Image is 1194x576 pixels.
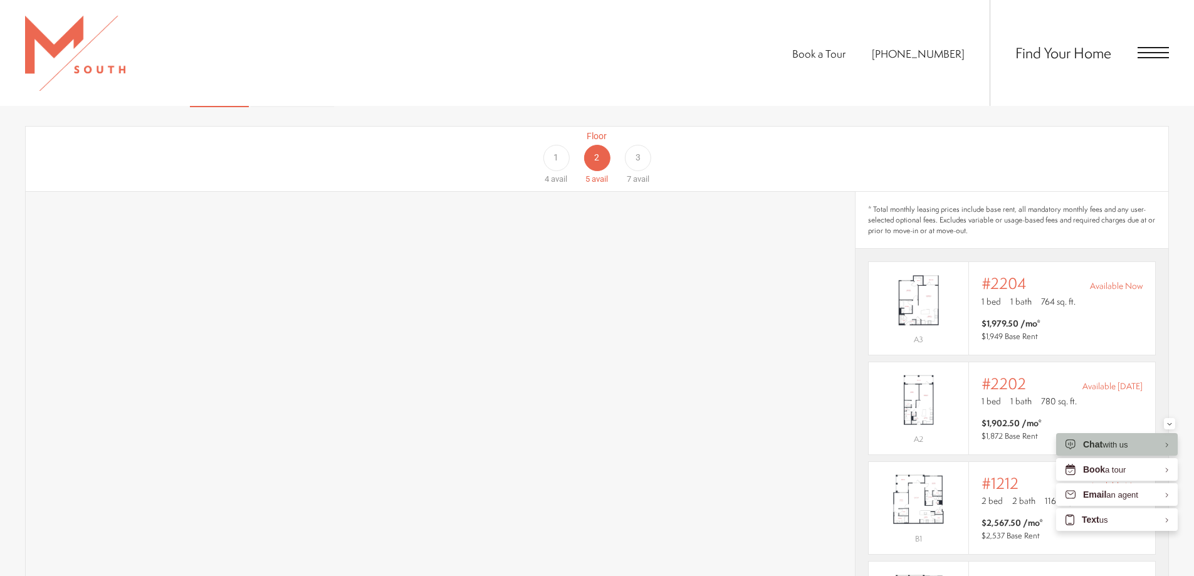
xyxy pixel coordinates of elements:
span: $2,537 Base Rent [982,530,1040,541]
img: #1212 - 2 bedroom floor plan layout with 2 bathrooms and 1162 square feet [869,468,968,531]
span: 1 bath [1010,395,1032,407]
a: View #1212 [868,461,1156,555]
a: Find Your Home [1015,43,1111,63]
a: Floor 1 [536,130,577,186]
span: A3 [914,334,923,345]
img: #2204 - 1 bedroom floor plan layout with 1 bathroom and 764 square feet [869,269,968,332]
a: View #2204 [868,261,1156,355]
span: #1212 [982,474,1019,492]
span: 2 bed [982,495,1003,507]
a: Book a Tour [792,46,846,61]
span: * Total monthly leasing prices include base rent, all mandatory monthly fees and any user-selecte... [868,204,1156,236]
span: 1 bed [982,295,1001,308]
a: Floor 3 [617,130,658,186]
span: 780 sq. ft. [1041,395,1077,407]
span: 1 [553,151,558,164]
span: #2202 [982,375,1026,392]
span: B1 [915,533,922,544]
span: 1162 sq. ft. [1045,495,1082,507]
span: 3 [636,151,641,164]
span: A2 [914,434,923,444]
span: Available [DATE] [1082,380,1143,392]
span: 7 [627,174,631,184]
img: #2202 - 1 bedroom floor plan layout with 1 bathroom and 780 square feet [869,369,968,431]
button: Open Menu [1138,47,1169,58]
a: View #2202 [868,362,1156,455]
span: $1,949 Base Rent [982,331,1038,342]
span: avail [551,174,567,184]
img: MSouth [25,16,125,91]
span: 1 bed [982,395,1001,407]
span: avail [633,174,649,184]
span: $1,902.50 /mo* [982,417,1042,429]
a: Call us at (813) 945-4462 [872,46,965,61]
span: 2 bath [1012,495,1035,507]
span: $2,567.50 /mo* [982,516,1043,529]
span: $1,872 Base Rent [982,431,1038,441]
span: 764 sq. ft. [1041,295,1076,308]
span: 1 bath [1010,295,1032,308]
span: #2204 [982,275,1027,292]
span: 4 [545,174,549,184]
span: Available Now [1090,280,1143,292]
span: [PHONE_NUMBER] [872,46,965,61]
span: $1,979.50 /mo* [982,317,1040,330]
